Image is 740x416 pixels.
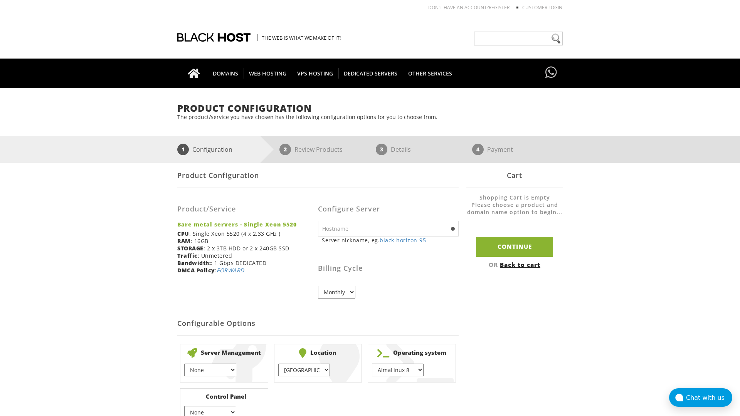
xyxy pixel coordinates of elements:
b: Server Management [184,348,264,358]
h3: Configure Server [318,205,459,213]
li: Don't have an account? [417,4,510,11]
b: CPU [177,230,189,237]
span: 1 [177,144,189,155]
div: OR [466,261,563,268]
span: 2 [279,144,291,155]
span: DOMAINS [207,68,244,79]
b: RAM [177,237,191,245]
h2: Configurable Options [177,312,459,335]
div: : Single Xeon 5520 (4 x 2.33 GHz ) : 16GB : 2 x 3TB HDD or 2 x 240GB SSD : Unmetered : 1 Gbps DED... [177,194,318,280]
a: Go to homepage [180,59,208,88]
p: Payment [487,144,513,155]
b: Operating system [372,348,452,358]
b: Bandwidth: [177,259,211,267]
b: Control Panel [184,393,264,400]
input: Continue [476,237,553,257]
a: VPS HOSTING [292,59,339,88]
a: DOMAINS [207,59,244,88]
p: Review Products [294,144,343,155]
h3: Billing Cycle [318,265,459,272]
a: Have questions? [543,59,559,87]
div: Chat with us [686,394,732,401]
input: Need help? [474,32,563,45]
b: Location [278,348,358,358]
p: The product/service you have chosen has the following configuration options for you to choose from. [177,113,563,121]
span: VPS HOSTING [292,68,339,79]
b: Traffic [177,252,198,259]
a: FORWARD [217,267,244,274]
a: black-horizon-95 [380,237,426,244]
span: DEDICATED SERVERS [338,68,403,79]
span: 3 [376,144,387,155]
span: OTHER SERVICES [403,68,457,79]
select: } } } } } } } } } } } } } } } } } } } } } [372,364,424,376]
h1: Product Configuration [177,103,563,113]
button: Chat with us [669,388,732,407]
h3: Product/Service [177,205,312,213]
div: Cart [466,163,563,188]
a: DEDICATED SERVERS [338,59,403,88]
li: Shopping Cart is Empty Please choose a product and domain name option to begin... [466,194,563,223]
select: } } } [184,364,236,376]
p: Configuration [192,144,232,155]
a: Back to cart [500,261,540,268]
small: Server nickname, eg. [322,237,459,244]
a: OTHER SERVICES [403,59,457,88]
b: DMCA Policy [177,267,215,274]
i: All abuse reports are forwarded [217,267,244,274]
span: 4 [472,144,484,155]
span: The Web is what we make of it! [257,34,341,41]
a: Customer Login [522,4,562,11]
a: REGISTER [489,4,510,11]
b: STORAGE [177,245,203,252]
p: Details [391,144,411,155]
div: Product Configuration [177,163,459,188]
a: WEB HOSTING [244,59,292,88]
input: Hostname [318,221,459,237]
strong: Bare metal servers - Single Xeon 5520 [177,221,312,228]
span: WEB HOSTING [244,68,292,79]
select: } } } } } [278,364,330,376]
